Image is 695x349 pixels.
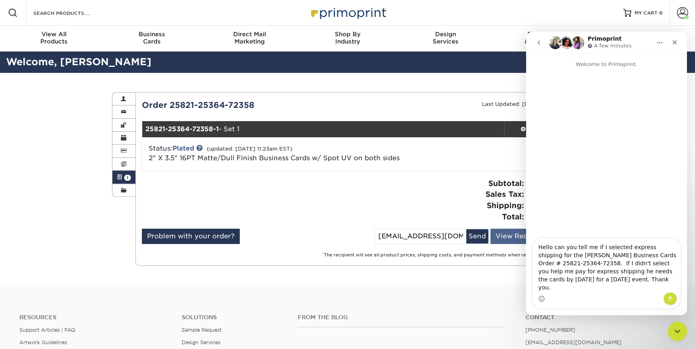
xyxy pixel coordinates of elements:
iframe: Intercom live chat [668,322,687,341]
a: BusinessCards [103,26,201,52]
input: SEARCH PRODUCTS..... [33,8,111,18]
a: [PHONE_NUMBER] [525,327,575,333]
strong: Shipping: [487,201,524,210]
span: MY CART [635,10,658,17]
span: Design [396,31,494,38]
a: Direct MailMarketing [201,26,299,52]
img: Primoprint [307,4,388,21]
span: View All [5,31,103,38]
span: Contact [592,31,690,38]
a: [EMAIL_ADDRESS][DOMAIN_NAME] [525,339,622,345]
strong: 25821-25364-72358-1 [145,125,219,133]
span: 1 [124,175,131,181]
strong: Total: [502,212,524,221]
a: View AllProducts [5,26,103,52]
small: Last Updated: [DATE] 11:23am EST [482,101,577,107]
a: Contact [525,314,676,321]
a: Contact& Support [592,26,690,52]
span: 0 [659,10,663,16]
small: (updated: [DATE] 11:23am EST) [207,146,293,152]
div: Products [5,31,103,45]
a: Shop ByIndustry [299,26,396,52]
a: 1 [112,171,136,184]
div: & Support [592,31,690,45]
div: Services [396,31,494,45]
span: Resources [494,31,592,38]
strong: Subtotal: [488,179,524,188]
div: Status: [143,144,432,163]
span: Direct Mail [201,31,299,38]
h4: Solutions [182,314,286,321]
div: view details [504,125,577,133]
iframe: Google Customer Reviews [2,324,68,346]
div: Cards [103,31,201,45]
a: Plated [172,145,194,152]
strong: Sales Tax: [485,190,524,198]
a: Sample Request [182,327,222,333]
span: Shop By [299,31,396,38]
a: Resources& Templates [494,26,592,52]
h4: From the Blog [298,314,504,321]
a: Problem with your order? [142,229,240,244]
small: The recipient will see all product prices, shipping costs, and payment methods when resending ord... [322,252,577,258]
a: View Receipt [490,229,546,244]
a: 2" X 3.5" 16PT Matte/Dull Finish Business Cards w/ Spot UV on both sides [149,154,400,162]
div: Order 25821-25364-72358 [136,99,359,111]
button: Send [466,229,488,244]
a: Design Services [182,339,220,345]
div: & Templates [494,31,592,45]
a: DesignServices [396,26,494,52]
div: - Set 1 [142,121,504,137]
span: Business [103,31,201,38]
iframe: Intercom live chat [526,32,687,315]
div: Industry [299,31,396,45]
h4: Resources [19,314,170,321]
a: view details [504,121,577,137]
div: Marketing [201,31,299,45]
